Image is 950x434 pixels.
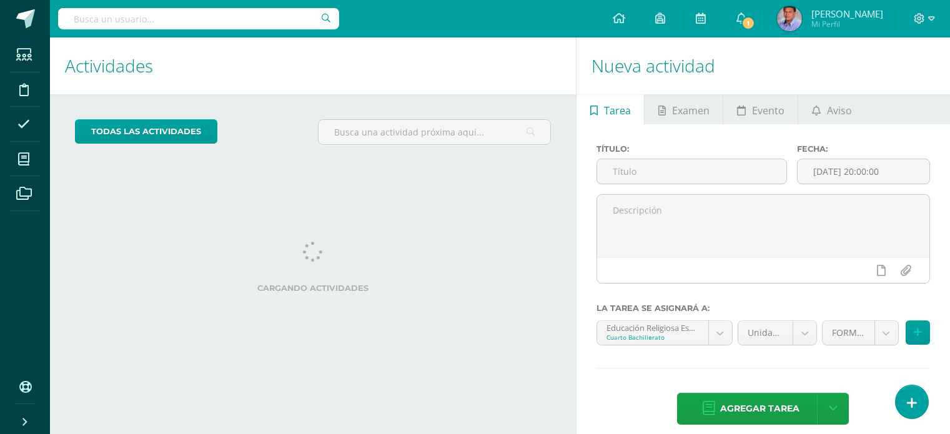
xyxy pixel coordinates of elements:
[811,19,883,29] span: Mi Perfil
[798,94,865,124] a: Aviso
[606,333,699,342] div: Cuarto Bachillerato
[811,7,883,20] span: [PERSON_NAME]
[777,6,802,31] img: 92459bc38e4c31e424b558ad48554e40.png
[591,37,935,94] h1: Nueva actividad
[720,393,799,424] span: Agregar tarea
[58,8,339,29] input: Busca un usuario...
[798,159,929,184] input: Fecha de entrega
[827,96,852,126] span: Aviso
[65,37,561,94] h1: Actividades
[832,321,865,345] span: FORMATIVO (60.0%)
[596,144,787,154] label: Título:
[723,94,798,124] a: Evento
[738,321,817,345] a: Unidad 4
[597,159,786,184] input: Título
[645,94,723,124] a: Examen
[75,284,551,293] label: Cargando actividades
[597,321,732,345] a: Educación Religiosa Escolar 'A'Cuarto Bachillerato
[797,144,930,154] label: Fecha:
[672,96,710,126] span: Examen
[823,321,898,345] a: FORMATIVO (60.0%)
[75,119,217,144] a: todas las Actividades
[576,94,644,124] a: Tarea
[741,16,755,30] span: 1
[606,321,699,333] div: Educación Religiosa Escolar 'A'
[319,120,550,144] input: Busca una actividad próxima aquí...
[748,321,784,345] span: Unidad 4
[604,96,631,126] span: Tarea
[596,303,930,313] label: La tarea se asignará a:
[752,96,784,126] span: Evento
